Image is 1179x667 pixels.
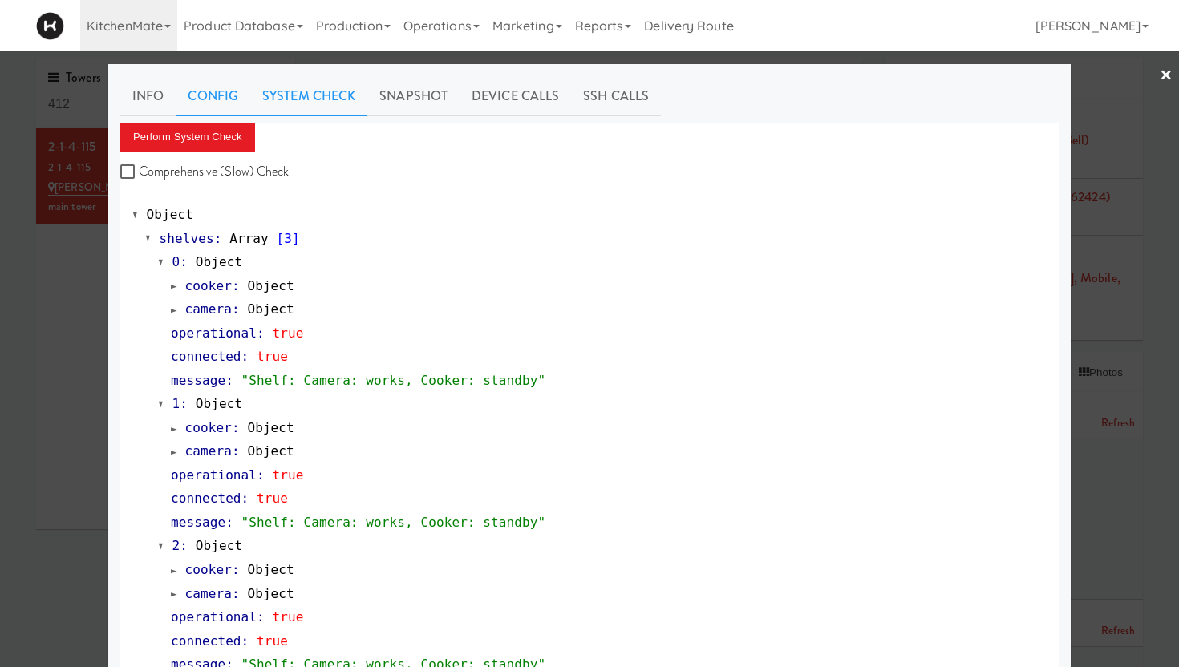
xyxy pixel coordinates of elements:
[185,278,232,293] span: cooker
[120,160,290,184] label: Comprehensive (Slow) Check
[460,76,571,116] a: Device Calls
[257,609,265,625] span: :
[241,349,249,364] span: :
[176,76,250,116] a: Config
[172,538,180,553] span: 2
[232,562,240,577] span: :
[232,278,240,293] span: :
[247,443,294,459] span: Object
[147,207,193,222] span: Object
[571,76,661,116] a: SSH Calls
[171,633,241,649] span: connected
[120,166,139,179] input: Comprehensive (Slow) Check
[241,633,249,649] span: :
[172,396,180,411] span: 1
[180,254,188,269] span: :
[185,562,232,577] span: cooker
[229,231,269,246] span: Array
[247,301,294,317] span: Object
[171,515,225,530] span: message
[232,420,240,435] span: :
[257,349,288,364] span: true
[171,373,225,388] span: message
[273,325,304,341] span: true
[171,349,241,364] span: connected
[232,443,240,459] span: :
[241,491,249,506] span: :
[257,633,288,649] span: true
[241,515,546,530] span: "Shelf: Camera: works, Cooker: standby"
[214,231,222,246] span: :
[292,231,300,246] span: ]
[241,373,546,388] span: "Shelf: Camera: works, Cooker: standby"
[225,373,233,388] span: :
[277,231,285,246] span: [
[120,123,255,152] button: Perform System Check
[180,396,188,411] span: :
[171,609,257,625] span: operational
[196,538,242,553] span: Object
[257,467,265,483] span: :
[185,586,232,601] span: camera
[171,325,257,341] span: operational
[247,420,294,435] span: Object
[172,254,180,269] span: 0
[171,467,257,483] span: operational
[250,76,367,116] a: System Check
[120,76,176,116] a: Info
[257,491,288,506] span: true
[185,420,232,435] span: cooker
[196,396,242,411] span: Object
[171,491,241,506] span: connected
[284,231,292,246] span: 3
[36,12,64,40] img: Micromart
[180,538,188,553] span: :
[232,301,240,317] span: :
[247,278,294,293] span: Object
[247,586,294,601] span: Object
[273,609,304,625] span: true
[247,562,294,577] span: Object
[1160,51,1173,101] a: ×
[225,515,233,530] span: :
[160,231,214,246] span: shelves
[232,586,240,601] span: :
[273,467,304,483] span: true
[367,76,460,116] a: Snapshot
[196,254,242,269] span: Object
[185,443,232,459] span: camera
[185,301,232,317] span: camera
[257,325,265,341] span: :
